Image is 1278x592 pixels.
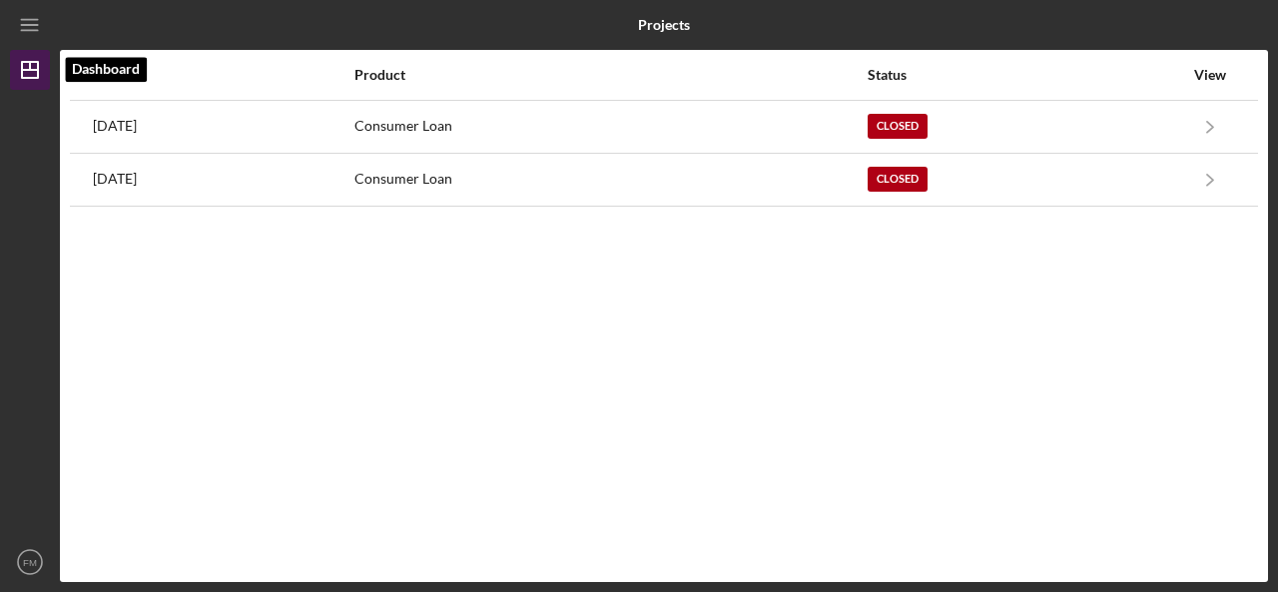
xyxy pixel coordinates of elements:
time: 2025-08-05 18:54 [93,118,137,134]
b: Projects [638,17,690,33]
div: Consumer Loan [354,155,866,205]
time: 2024-12-13 22:13 [93,171,137,187]
div: View [1185,67,1235,83]
div: Product [354,67,866,83]
div: Closed [868,167,928,192]
button: FM [10,542,50,582]
div: Activity [93,67,352,83]
text: FM [23,557,37,568]
div: Consumer Loan [354,102,866,152]
div: Closed [868,114,928,139]
div: Status [868,67,1183,83]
